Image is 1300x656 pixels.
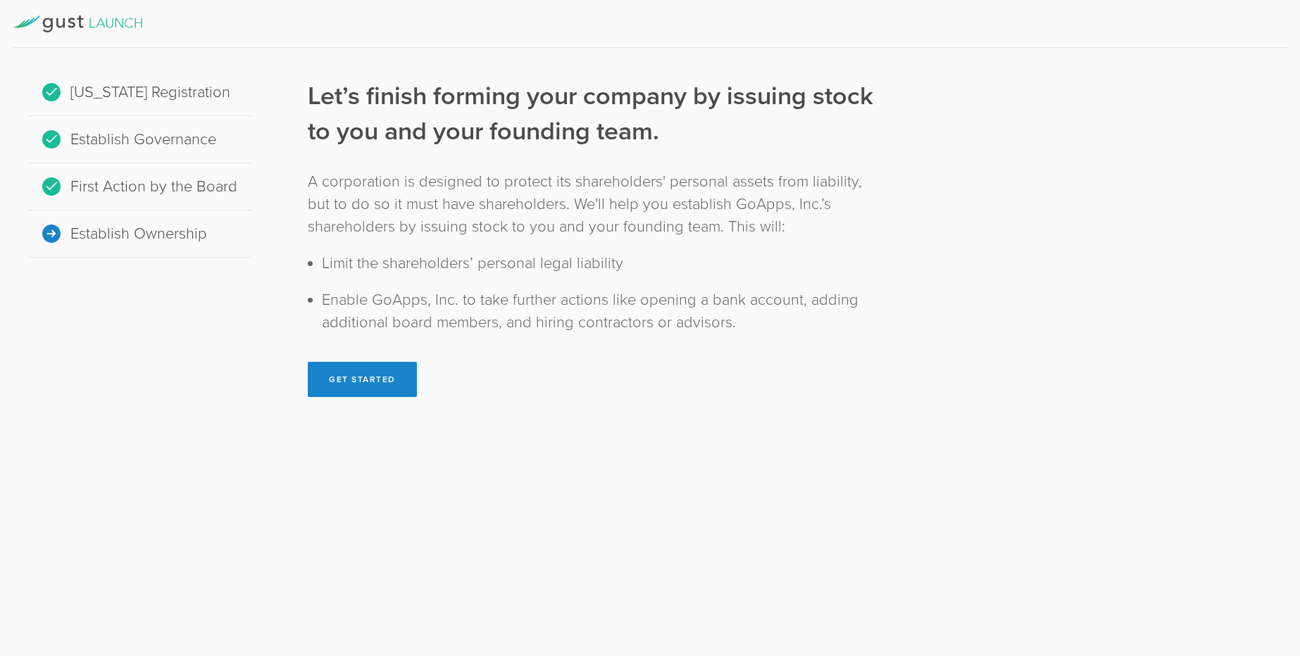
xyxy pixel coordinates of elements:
[28,163,251,210] div: First Action by the Board
[308,170,873,238] div: A corporation is designed to protect its shareholders' personal assets from liability, but to do ...
[28,69,251,116] div: [US_STATE] Registration
[308,362,417,397] button: Get Started
[28,210,251,258] div: Establish Ownership
[308,79,873,149] h1: Let’s finish forming your company by issuing stock to you and your founding team.
[322,252,873,275] li: Limit the shareholders’ personal legal liability
[322,289,873,334] li: Enable GoApps, Inc. to take further actions like opening a bank account, adding additional board ...
[985,48,1300,614] iframe: Chat Widget
[28,116,251,163] div: Establish Governance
